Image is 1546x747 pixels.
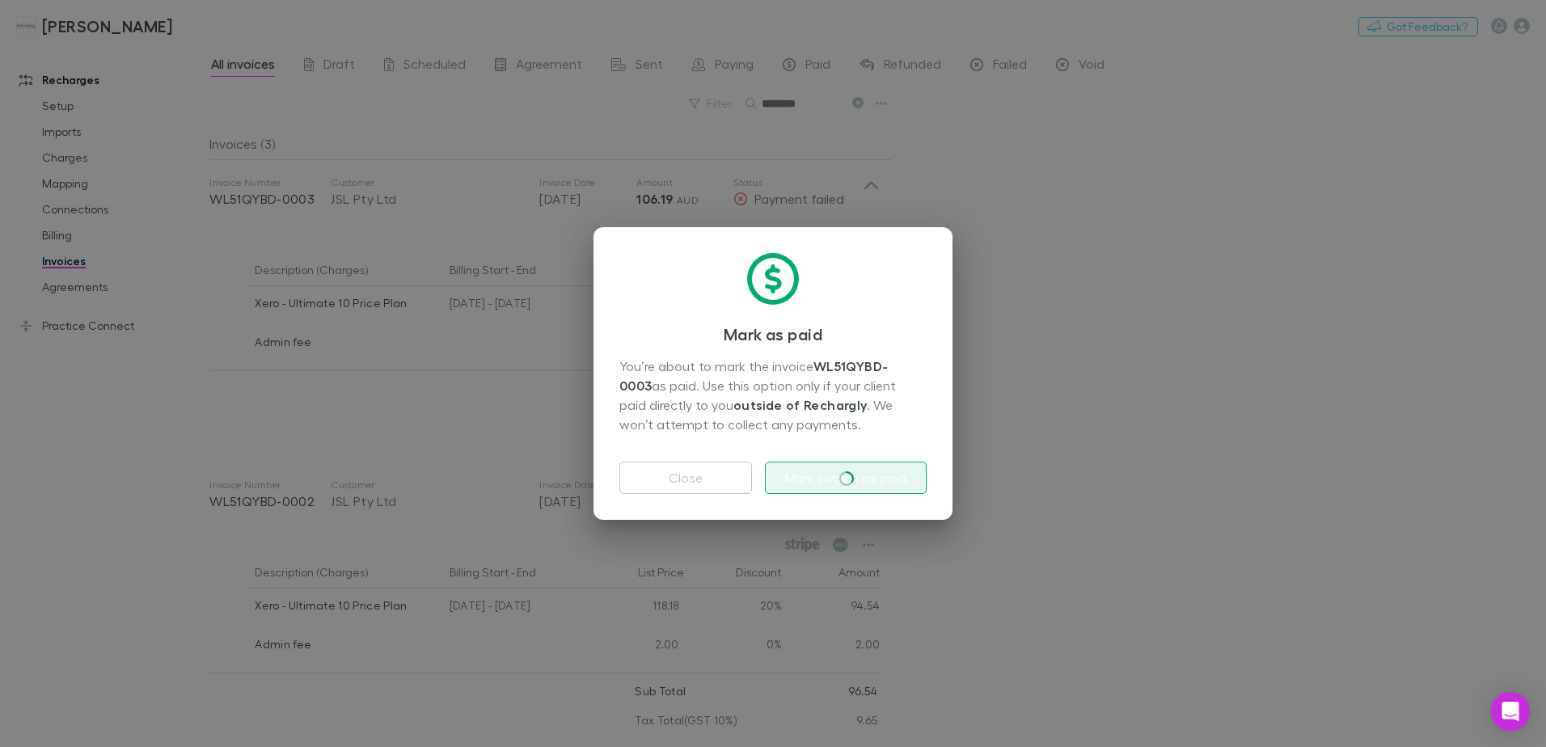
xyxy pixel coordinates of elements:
[1491,692,1530,731] div: Open Intercom Messenger
[619,324,927,344] h3: Mark as paid
[619,357,927,436] div: You’re about to mark the invoice as paid. Use this option only if your client paid directly to yo...
[733,397,867,413] strong: outside of Rechargly
[619,462,752,494] button: Close
[765,462,927,494] button: Mark invoice as paid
